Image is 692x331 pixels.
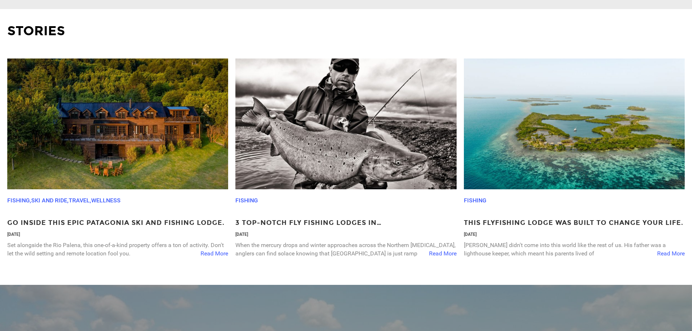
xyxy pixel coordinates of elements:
[7,58,228,189] img: unnamed-4-2-800x500.jpeg
[464,218,685,228] a: This flyfishing lodge was built to change your life.
[67,197,69,204] span: ,
[7,241,228,258] p: Set alongside the Rio Palena, this one-of-a-kind property offers a ton of activity. Don't let the...
[235,218,456,228] a: 3 Top-Notch Fly Fishing Lodges in [GEOGRAPHIC_DATA]
[7,22,685,40] p: Stories
[464,241,685,258] p: [PERSON_NAME] didn't come into this world like the rest of us. His father was a lighthouse keeper...
[7,231,228,238] p: [DATE]
[201,250,228,258] span: Read More
[30,197,31,204] span: ,
[235,231,456,238] p: [DATE]
[90,197,91,204] span: ,
[235,58,456,189] img: 6f1498c5-be89-4a8f-b235-858f78da14ca_1141_65e3aaf316e4b0f12f58079e36ac0d29_pkg_ngl-1-800x500.jpeg
[429,250,457,258] span: Read More
[7,218,228,228] a: Go inside this epic Patagonia Ski and Fishing Lodge.
[235,197,258,204] a: Fishing
[464,231,685,238] p: [DATE]
[7,197,30,204] a: Fishing
[31,197,67,204] a: Ski and Ride
[464,58,685,189] img: NEC1-800x500.jpg
[464,197,486,204] a: Fishing
[235,241,456,258] p: When the mercury drops and winter approaches across the Northern [MEDICAL_DATA], anglers can find...
[657,250,685,258] span: Read More
[91,197,121,204] a: Wellness
[69,197,90,204] a: Travel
